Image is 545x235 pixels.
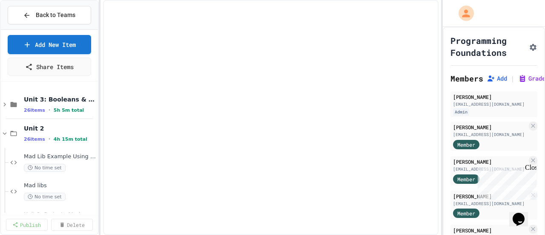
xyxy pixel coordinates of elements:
span: Member [457,209,475,217]
span: No time set [24,164,66,172]
span: Unit 2: Project - Mad Libs [24,211,89,218]
div: [EMAIL_ADDRESS][DOMAIN_NAME] [453,166,527,172]
button: Add [487,74,507,83]
span: Mad libs [24,182,96,189]
span: 5h 5m total [54,107,84,113]
span: Member [457,141,475,148]
div: My Account [450,3,476,23]
span: Back to Teams [36,11,75,20]
div: [PERSON_NAME] [453,123,527,131]
div: [PERSON_NAME] [453,192,527,200]
a: Add New Item [8,35,91,54]
span: | [511,73,515,84]
span: 26 items [24,107,45,113]
button: Assignment Settings [529,41,537,52]
span: Mad Lib Example Using Shakespear [24,153,96,160]
iframe: chat widget [474,164,536,200]
h2: Members [450,73,483,84]
a: Publish [6,219,48,231]
h1: Programming Foundations [450,35,525,58]
a: Delete [51,219,93,231]
iframe: chat widget [509,201,536,226]
span: Unit 3: Booleans & Conditionals [24,96,96,103]
span: • [49,107,50,113]
div: [PERSON_NAME] [453,226,527,234]
a: Share Items [8,58,91,76]
span: No time set [24,193,66,201]
span: 4h 15m total [54,136,87,142]
span: 26 items [24,136,45,142]
div: [EMAIL_ADDRESS][DOMAIN_NAME] [453,101,535,107]
span: Member [457,175,475,183]
div: [EMAIL_ADDRESS][DOMAIN_NAME] [453,200,527,207]
span: • [49,136,50,142]
button: Back to Teams [8,6,91,24]
div: [PERSON_NAME] [453,93,535,101]
div: Admin [453,108,469,116]
div: Chat with us now!Close [3,3,59,54]
div: [PERSON_NAME] [453,158,527,165]
span: Unit 2 [24,125,96,132]
div: [EMAIL_ADDRESS][DOMAIN_NAME] [453,131,527,138]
